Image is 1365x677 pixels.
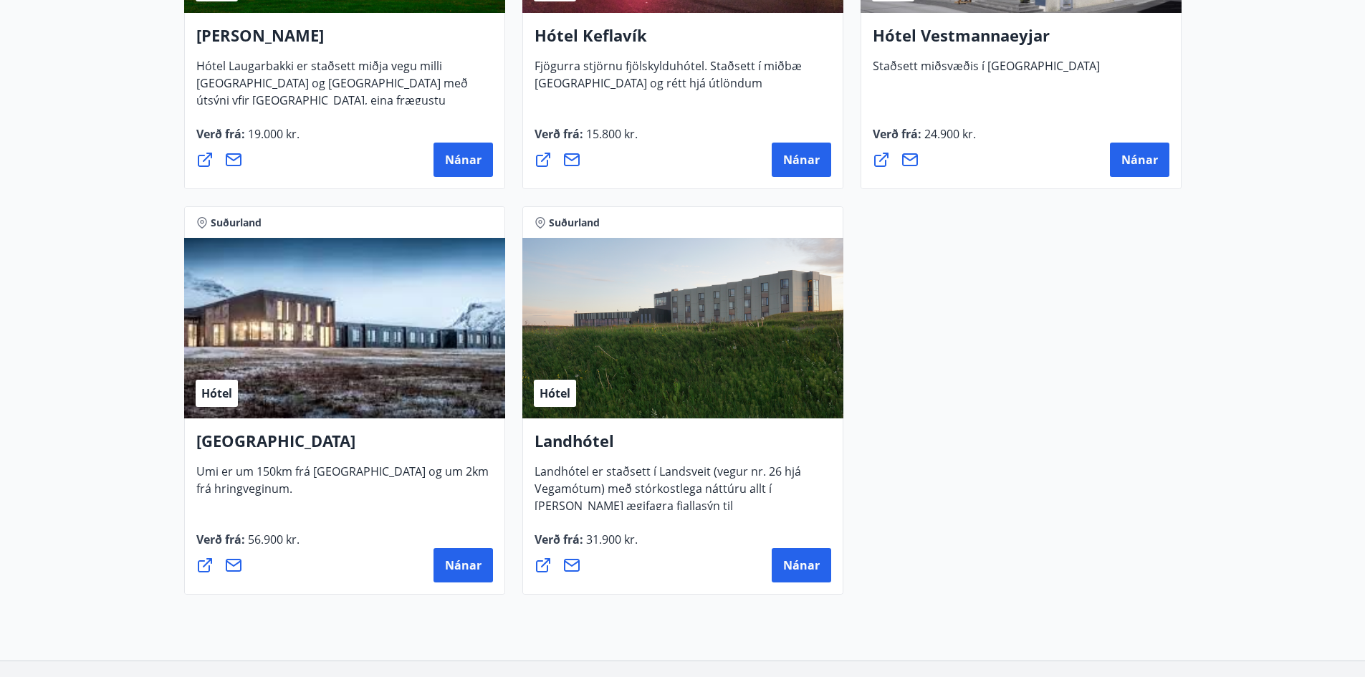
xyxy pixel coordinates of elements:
[245,126,300,142] span: 19.000 kr.
[772,548,831,582] button: Nánar
[783,152,820,168] span: Nánar
[1121,152,1158,168] span: Nánar
[873,58,1100,85] span: Staðsett miðsvæðis í [GEOGRAPHIC_DATA]
[535,464,801,560] span: Landhótel er staðsett í Landsveit (vegur nr. 26 hjá Vegamótum) með stórkostlega náttúru allt í [P...
[873,126,976,153] span: Verð frá :
[535,126,638,153] span: Verð frá :
[445,557,482,573] span: Nánar
[196,464,489,508] span: Umi er um 150km frá [GEOGRAPHIC_DATA] og um 2km frá hringveginum.
[1110,143,1169,177] button: Nánar
[535,430,831,463] h4: Landhótel
[445,152,482,168] span: Nánar
[196,58,468,137] span: Hótel Laugarbakki er staðsett miðja vegu milli [GEOGRAPHIC_DATA] og [GEOGRAPHIC_DATA] með útsýni ...
[873,24,1169,57] h4: Hótel Vestmannaeyjar
[196,532,300,559] span: Verð frá :
[772,143,831,177] button: Nánar
[211,216,262,230] span: Suðurland
[921,126,976,142] span: 24.900 kr.
[583,532,638,547] span: 31.900 kr.
[196,24,493,57] h4: [PERSON_NAME]
[434,548,493,582] button: Nánar
[549,216,600,230] span: Suðurland
[201,385,232,401] span: Hótel
[434,143,493,177] button: Nánar
[535,24,831,57] h4: Hótel Keflavík
[535,532,638,559] span: Verð frá :
[196,430,493,463] h4: [GEOGRAPHIC_DATA]
[196,126,300,153] span: Verð frá :
[783,557,820,573] span: Nánar
[535,58,802,102] span: Fjögurra stjörnu fjölskylduhótel. Staðsett í miðbæ [GEOGRAPHIC_DATA] og rétt hjá útlöndum
[540,385,570,401] span: Hótel
[583,126,638,142] span: 15.800 kr.
[245,532,300,547] span: 56.900 kr.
